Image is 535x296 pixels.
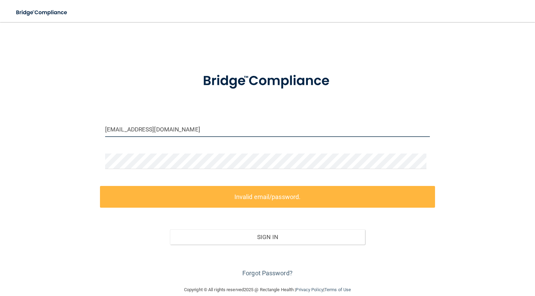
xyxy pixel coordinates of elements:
[170,229,365,245] button: Sign In
[105,121,430,137] input: Email
[100,186,435,208] label: Invalid email/password.
[324,287,351,292] a: Terms of Use
[242,269,293,277] a: Forgot Password?
[296,287,323,292] a: Privacy Policy
[10,6,74,20] img: bridge_compliance_login_screen.278c3ca4.svg
[189,63,346,99] img: bridge_compliance_login_screen.278c3ca4.svg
